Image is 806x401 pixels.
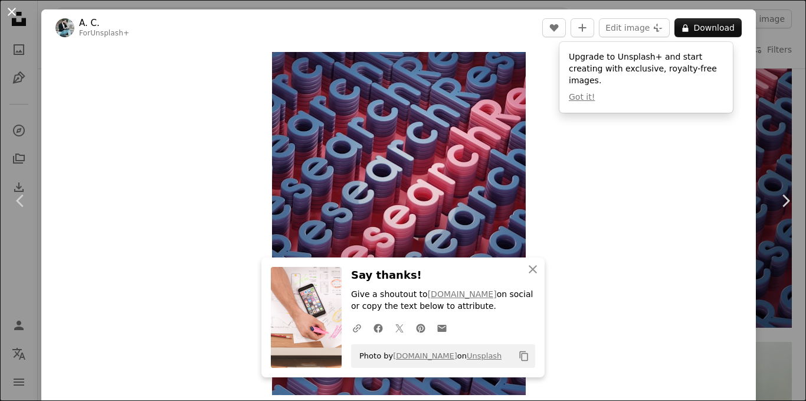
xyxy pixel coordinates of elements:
a: [DOMAIN_NAME] [428,289,497,299]
h3: Say thanks! [351,267,535,284]
p: Give a shoutout to on social or copy the text below to attribute. [351,289,535,312]
a: Share on Pinterest [410,316,431,340]
button: Edit image [599,18,670,37]
div: Upgrade to Unsplash+ and start creating with exclusive, royalty-free images. [559,42,733,113]
img: a large group of letters that are in the shape of letters [272,52,526,395]
a: Next [765,144,806,257]
a: [DOMAIN_NAME] [393,351,457,360]
a: Share over email [431,316,453,340]
a: Share on Twitter [389,316,410,340]
button: Copy to clipboard [514,346,534,366]
button: Add to Collection [571,18,594,37]
img: Go to A. C.'s profile [55,18,74,37]
button: Like [542,18,566,37]
div: For [79,29,129,38]
button: Got it! [569,92,595,103]
button: Download [674,18,742,37]
a: Unsplash+ [90,29,129,37]
button: Zoom in on this image [272,52,526,395]
a: A. C. [79,17,129,29]
span: Photo by on [353,347,502,366]
a: Unsplash [467,351,502,360]
a: Share on Facebook [368,316,389,340]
